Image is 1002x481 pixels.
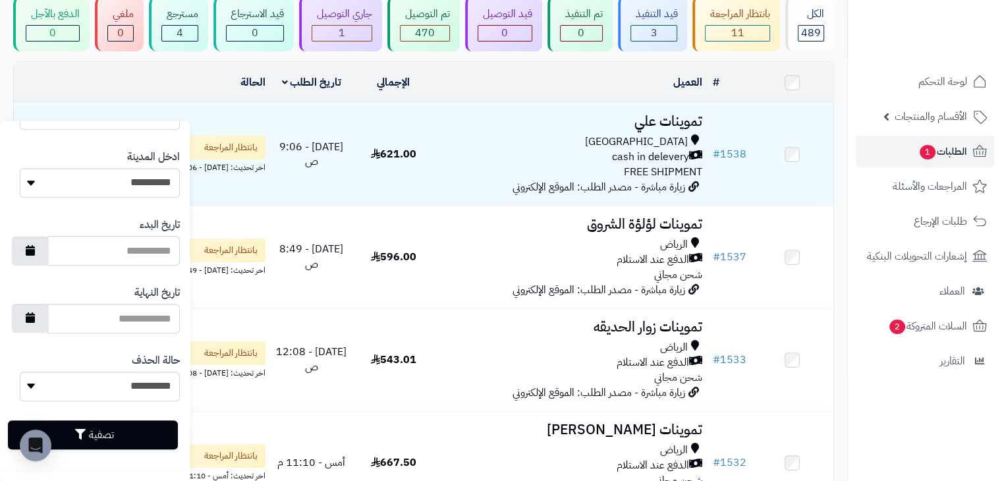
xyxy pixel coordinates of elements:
span: 667.50 [371,455,416,470]
span: 3 [650,25,657,41]
span: 1 [920,145,935,159]
div: 0 [108,26,133,41]
span: الدفع عند الاستلام [617,252,689,268]
div: 0 [561,26,602,41]
a: #1532 [713,455,746,470]
a: #1538 [713,146,746,162]
div: 11 [706,26,769,41]
span: 543.01 [371,352,416,368]
a: المراجعات والأسئلة [856,171,994,202]
span: # [713,146,720,162]
a: الطلبات1 [856,136,994,167]
div: 0 [478,26,532,41]
span: 0 [578,25,584,41]
span: 11 [731,25,744,41]
span: 2 [889,320,905,334]
span: شحن مجاني [654,370,702,385]
span: FREE SHIPMENT [624,164,702,180]
span: 0 [117,25,124,41]
span: [DATE] - 12:08 ص [276,344,347,375]
span: [DATE] - 8:49 ص [279,241,343,272]
a: العملاء [856,275,994,307]
span: الرياض [660,443,688,458]
div: ملغي [107,7,134,22]
a: لوحة التحكم [856,66,994,98]
label: تاريخ البدء [140,217,180,233]
a: #1537 [713,249,746,265]
a: #1533 [713,352,746,368]
div: الكل [798,7,824,22]
a: طلبات الإرجاع [856,206,994,237]
h3: تموينات علي [439,114,702,129]
a: التقارير [856,345,994,377]
div: مسترجع [161,7,198,22]
span: بانتظار المراجعة [204,141,258,154]
label: تاريخ النهاية [134,285,180,300]
span: 489 [801,25,821,41]
span: زيارة مباشرة - مصدر الطلب: الموقع الإلكتروني [513,385,685,401]
div: 0 [227,26,284,41]
span: لوحة التحكم [918,72,967,91]
a: # [713,74,719,90]
span: [GEOGRAPHIC_DATA] [585,134,688,150]
span: العملاء [939,282,965,300]
h3: تموينات لؤلؤة الشروق [439,217,702,232]
span: cash in delevery [612,150,689,165]
span: الرياض [660,340,688,355]
div: جاري التوصيل [312,7,372,22]
span: # [713,455,720,470]
a: إشعارات التحويلات البنكية [856,240,994,272]
div: 470 [401,26,449,41]
span: 0 [49,25,56,41]
span: الرياض [660,237,688,252]
span: شحن مجاني [654,267,702,283]
span: زيارة مباشرة - مصدر الطلب: الموقع الإلكتروني [513,179,685,195]
span: التقارير [940,352,965,370]
span: بانتظار المراجعة [204,449,258,463]
div: تم التوصيل [400,7,450,22]
span: الدفع عند الاستلام [617,355,689,370]
span: بانتظار المراجعة [204,347,258,360]
span: 0 [501,25,508,41]
h3: تموينات [PERSON_NAME] [439,422,702,438]
div: بانتظار المراجعة [705,7,770,22]
label: حالة الحذف [132,353,180,368]
span: إشعارات التحويلات البنكية [867,247,967,266]
span: الدفع عند الاستلام [617,458,689,473]
span: بانتظار المراجعة [204,244,258,257]
span: 1 [339,25,345,41]
span: الأقسام والمنتجات [895,107,967,126]
span: 470 [415,25,435,41]
span: # [713,352,720,368]
a: الحالة [240,74,265,90]
button: تصفية [8,420,178,449]
span: 596.00 [371,249,416,265]
span: 621.00 [371,146,416,162]
div: 3 [631,26,677,41]
a: تاريخ الطلب [282,74,342,90]
div: الدفع بالآجل [26,7,80,22]
h3: تموينات زوار الحديقه [439,320,702,335]
div: 1 [312,26,372,41]
label: ادخل المدينة [127,150,180,165]
div: قيد الاسترجاع [226,7,285,22]
div: قيد التوصيل [478,7,532,22]
div: 0 [26,26,79,41]
div: قيد التنفيذ [630,7,678,22]
span: الطلبات [918,142,967,161]
img: logo-2.png [912,35,989,63]
div: Open Intercom Messenger [20,430,51,461]
span: طلبات الإرجاع [914,212,967,231]
span: أمس - 11:10 م [277,455,345,470]
span: زيارة مباشرة - مصدر الطلب: الموقع الإلكتروني [513,282,685,298]
a: السلات المتروكة2 [856,310,994,342]
a: الإجمالي [377,74,410,90]
div: 4 [162,26,198,41]
span: 4 [177,25,183,41]
span: السلات المتروكة [888,317,967,335]
span: [DATE] - 9:06 ص [279,139,343,170]
span: المراجعات والأسئلة [893,177,967,196]
span: 0 [252,25,258,41]
div: تم التنفيذ [560,7,603,22]
a: العميل [673,74,702,90]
